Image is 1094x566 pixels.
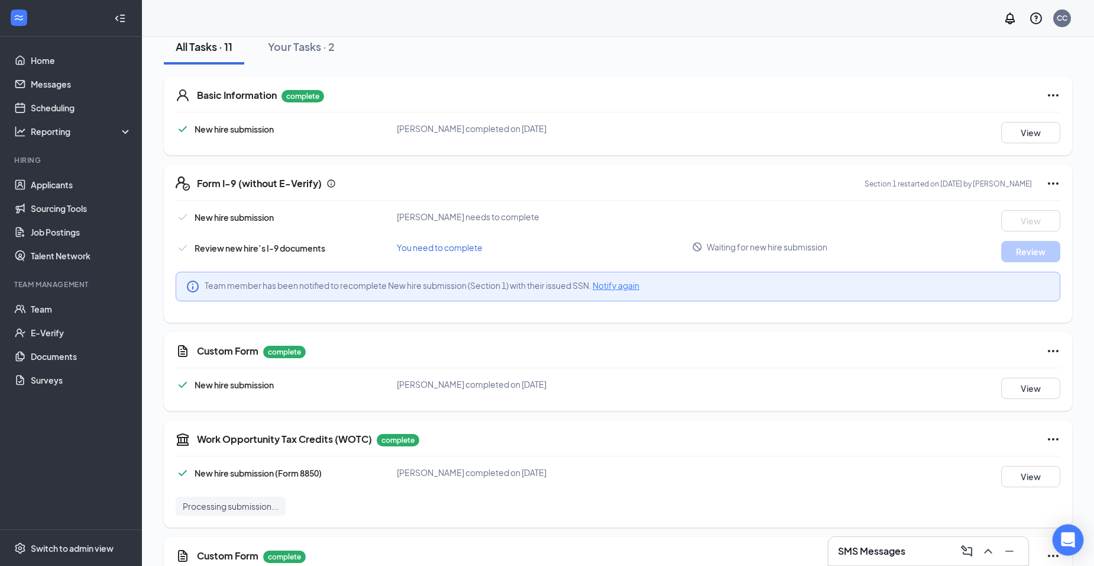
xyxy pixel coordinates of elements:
a: Sourcing Tools [31,197,132,220]
svg: User [176,88,190,102]
span: Review new hire’s I-9 documents [195,243,325,253]
p: complete [263,551,306,563]
span: [PERSON_NAME] completed on [DATE] [397,379,546,390]
div: Team Management [14,279,130,290]
svg: QuestionInfo [1029,11,1043,25]
div: CC [1057,13,1067,23]
span: [PERSON_NAME] needs to complete [397,211,539,222]
svg: CustomFormIcon [176,344,190,358]
a: E-Verify [31,321,132,345]
h5: Custom Form [197,549,258,562]
svg: Blocked [692,242,703,252]
button: View [1001,466,1060,487]
p: complete [377,434,419,446]
p: complete [281,90,324,102]
button: Minimize [1000,542,1019,561]
h5: Basic Information [197,89,277,102]
svg: ChevronUp [981,544,995,558]
span: You need to complete [397,242,483,253]
svg: Checkmark [176,210,190,224]
svg: WorkstreamLogo [13,12,25,24]
svg: Collapse [114,12,126,24]
a: Applicants [31,173,132,197]
a: Messages [31,72,132,96]
button: ComposeMessage [957,542,976,561]
svg: Ellipses [1046,344,1060,358]
div: Switch to admin view [31,542,114,554]
span: [PERSON_NAME] completed on [DATE] [397,467,546,478]
svg: Info [186,279,200,294]
div: Open Intercom Messenger [1053,525,1084,556]
p: complete [263,346,306,358]
svg: ComposeMessage [960,544,974,558]
svg: Checkmark [176,241,190,255]
h5: Custom Form [197,345,258,358]
span: Notify again [593,280,639,291]
p: Section 1 restarted on [DATE] by [PERSON_NAME] [865,179,1032,189]
a: Documents [31,345,132,368]
svg: Notifications [1003,11,1017,25]
svg: FormI9EVerifyIcon [176,176,190,191]
span: New hire submission [195,124,274,134]
a: Talent Network [31,244,132,268]
h5: Form I-9 (without E-Verify) [197,177,322,190]
a: Scheduling [31,96,132,120]
a: Home [31,49,132,72]
svg: Ellipses [1046,88,1060,102]
div: All Tasks · 11 [176,39,232,54]
svg: Ellipses [1046,549,1060,563]
svg: Checkmark [176,122,190,136]
svg: Ellipses [1046,432,1060,446]
a: Surveys [31,368,132,392]
div: Reporting [31,126,132,137]
button: View [1001,378,1060,399]
div: Your Tasks · 2 [268,39,335,54]
svg: TaxGovernmentIcon [176,432,190,446]
span: Waiting for new hire submission [707,241,827,253]
span: New hire submission (Form 8850) [195,468,322,478]
div: Hiring [14,155,130,165]
svg: Analysis [14,126,26,137]
svg: Info [326,179,336,188]
span: Processing submission... [183,500,279,512]
button: View [1001,210,1060,231]
span: New hire submission [195,212,274,223]
span: New hire submission [195,380,274,390]
span: Team member has been notified to recomplete New hire submission (Section 1) with their issued SSN. [205,279,639,291]
a: Team [31,297,132,321]
svg: Checkmark [176,378,190,392]
button: ChevronUp [979,542,998,561]
svg: Ellipses [1046,176,1060,191]
svg: Minimize [1002,544,1017,558]
svg: Settings [14,542,26,554]
a: Job Postings [31,220,132,244]
button: View [1001,122,1060,143]
span: [PERSON_NAME] completed on [DATE] [397,123,546,134]
svg: CustomFormIcon [176,549,190,563]
h3: SMS Messages [838,545,905,558]
button: Review [1001,241,1060,262]
h5: Work Opportunity Tax Credits (WOTC) [197,433,372,446]
svg: Checkmark [176,466,190,480]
